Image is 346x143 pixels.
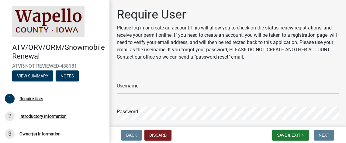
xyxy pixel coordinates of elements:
[12,43,105,61] h4: ATV/ORV/ORM/Snowmobile Renewal
[12,6,85,37] img: Wapello County, Iowa
[314,130,334,141] button: Next
[319,133,329,138] span: Next
[5,129,15,139] div: 3
[19,114,67,118] div: Introductory Information
[5,94,15,104] div: 1
[277,133,300,138] span: Save & Exit
[5,111,15,121] div: 2
[144,130,171,141] button: Discard
[19,132,61,136] div: Owner(s) Information
[12,63,97,69] span: ATVR-NOT REVIEWED-488181
[12,74,53,79] wm-modal-confirm: Summary
[117,24,339,61] p: Please log-in or create an account.This will allow you to check on the status, renew registration...
[126,133,137,138] span: Back
[272,130,309,141] button: Save & Exit
[56,74,79,79] wm-modal-confirm: Notes
[121,130,142,141] button: Back
[117,7,339,22] h1: Require User
[19,97,43,101] div: Require User
[56,70,79,81] button: Notes
[12,70,53,81] button: View Summary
